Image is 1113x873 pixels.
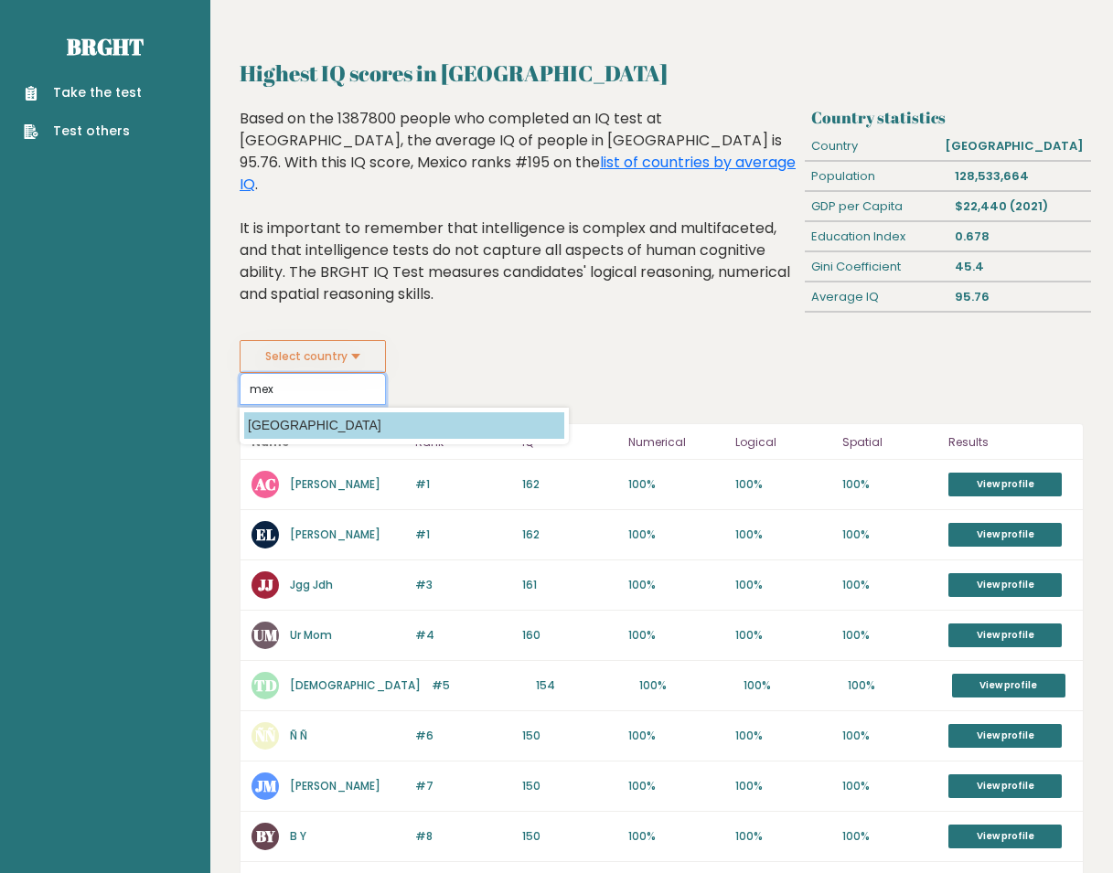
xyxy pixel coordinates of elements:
[628,828,724,845] p: 100%
[67,32,144,61] a: Brght
[848,677,941,694] p: 100%
[948,573,1062,597] a: View profile
[290,577,333,592] a: Jgg Jdh
[522,476,618,493] p: 162
[735,431,831,453] p: Logical
[947,252,1090,282] div: 45.4
[522,778,618,794] p: 150
[744,677,837,694] p: 100%
[628,577,724,593] p: 100%
[842,828,938,845] p: 100%
[842,527,938,543] p: 100%
[805,222,947,251] div: Education Index
[948,825,1062,848] a: View profile
[240,340,386,373] button: Select country
[253,624,278,645] text: UM
[735,476,831,493] p: 100%
[628,431,724,453] p: Numerical
[522,828,618,845] p: 150
[842,431,938,453] p: Spatial
[24,83,142,102] a: Take the test
[948,774,1062,798] a: View profile
[290,627,332,643] a: Ur Mom
[952,674,1065,697] a: View profile
[290,778,380,793] a: [PERSON_NAME]
[290,677,421,693] a: [DEMOGRAPHIC_DATA]
[842,577,938,593] p: 100%
[254,474,276,495] text: AC
[240,108,797,333] div: Based on the 1387800 people who completed an IQ test at [GEOGRAPHIC_DATA], the average IQ of peop...
[415,627,511,644] p: #4
[522,577,618,593] p: 161
[735,577,831,593] p: 100%
[522,728,618,744] p: 150
[805,162,947,191] div: Population
[415,828,511,845] p: #8
[290,828,306,844] a: B Y
[255,775,277,796] text: JM
[415,728,511,744] p: #6
[522,627,618,644] p: 160
[415,476,511,493] p: #1
[735,627,831,644] p: 100%
[948,623,1062,647] a: View profile
[811,108,1084,127] h3: Country statistics
[735,527,831,543] p: 100%
[290,728,307,743] a: Ñ Ñ
[805,132,938,161] div: Country
[947,162,1090,191] div: 128,533,664
[842,728,938,744] p: 100%
[522,431,618,453] p: IQ
[240,373,386,405] input: Select your country
[415,577,511,593] p: #3
[255,725,276,746] text: ÑÑ
[938,132,1091,161] div: [GEOGRAPHIC_DATA]
[735,728,831,744] p: 100%
[639,677,733,694] p: 100%
[628,527,724,543] p: 100%
[432,677,525,694] p: #5
[240,152,796,195] a: list of countries by average IQ
[805,282,947,312] div: Average IQ
[415,527,511,543] p: #1
[628,627,724,644] p: 100%
[805,252,947,282] div: Gini Coefficient
[240,57,1084,90] h2: Highest IQ scores in [GEOGRAPHIC_DATA]
[947,192,1090,221] div: $22,440 (2021)
[290,476,380,492] a: [PERSON_NAME]
[254,675,277,696] text: TD
[735,778,831,794] p: 100%
[244,412,564,439] option: [GEOGRAPHIC_DATA]
[256,524,275,545] text: EL
[805,192,947,221] div: GDP per Capita
[948,431,1072,453] p: Results
[948,523,1062,547] a: View profile
[536,677,629,694] p: 154
[256,825,276,846] text: BY
[415,778,511,794] p: #7
[947,282,1090,312] div: 95.76
[735,828,831,845] p: 100%
[842,778,938,794] p: 100%
[290,527,380,542] a: [PERSON_NAME]
[948,473,1062,496] a: View profile
[522,527,618,543] p: 162
[628,778,724,794] p: 100%
[842,627,938,644] p: 100%
[842,476,938,493] p: 100%
[258,574,273,595] text: JJ
[628,728,724,744] p: 100%
[947,222,1090,251] div: 0.678
[628,476,724,493] p: 100%
[948,724,1062,748] a: View profile
[24,122,142,141] a: Test others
